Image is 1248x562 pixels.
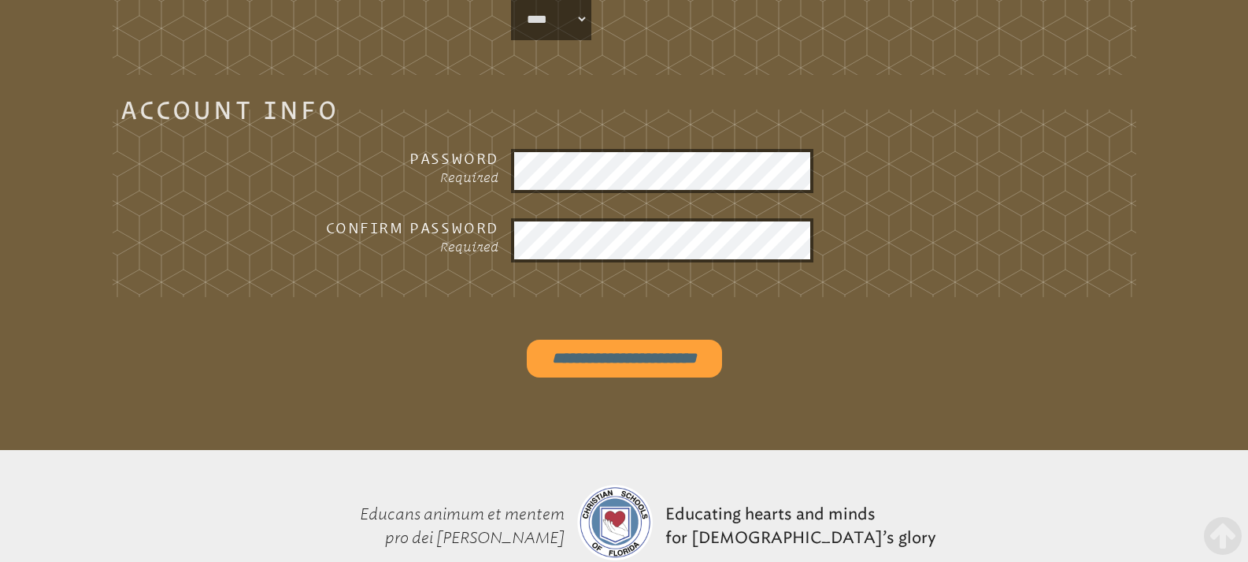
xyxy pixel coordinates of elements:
img: csf-logo-web-colors.png [577,485,653,560]
p: Required [246,237,498,256]
legend: Account Info [120,100,339,119]
p: Required [246,168,498,187]
h3: Password [246,149,498,168]
h3: Confirm Password [246,218,498,237]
